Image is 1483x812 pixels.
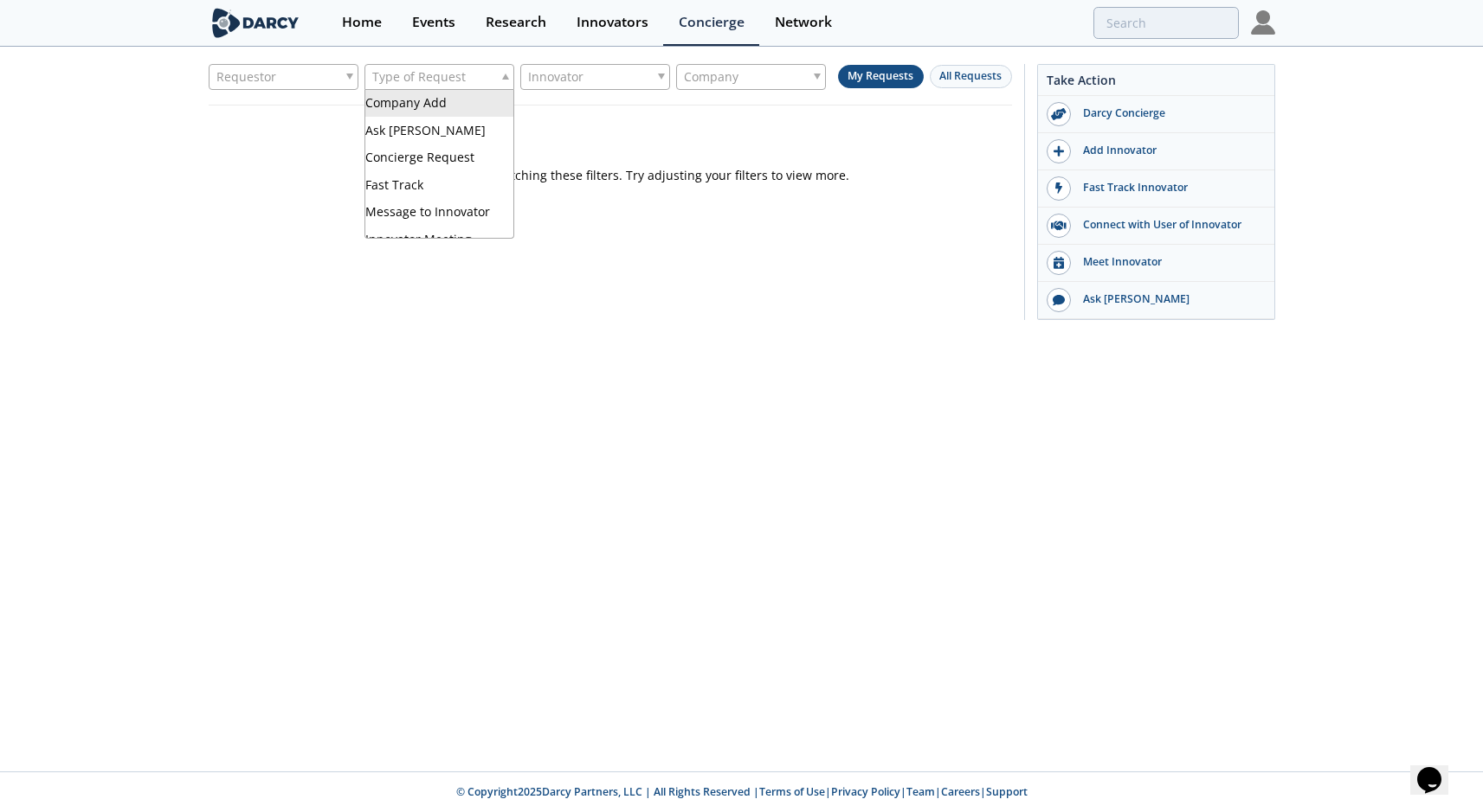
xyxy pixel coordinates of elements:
span: Requestor [216,65,276,89]
span: All Requests [939,68,1002,83]
span: Ask [PERSON_NAME] [365,122,486,138]
div: Add Innovator [1071,143,1265,158]
div: Take Action [1038,71,1274,96]
div: Meet Innovator [1071,254,1265,270]
div: Innovators [577,16,648,29]
button: All Requests [930,65,1012,88]
a: Careers [941,784,980,799]
span: Company Add [365,94,447,111]
div: Company [676,64,826,90]
span: Type of Request [372,65,466,89]
span: Company [684,65,738,89]
div: Type of Request [364,64,514,90]
div: Network [775,16,832,29]
div: Darcy Concierge [1071,105,1265,121]
div: Requestor [209,64,358,90]
a: Support [986,784,1028,799]
p: © Copyright 2025 Darcy Partners, LLC | All Rights Reserved | | | | | [101,784,1383,800]
div: Innovator [520,64,670,90]
input: Advanced Search [1093,7,1239,39]
span: Innovator Meeting [365,231,472,247]
div: Connect with User of Innovator [1071,217,1265,233]
div: Ask [PERSON_NAME] [1071,291,1265,307]
a: Privacy Policy [831,784,900,799]
span: Innovator [528,65,584,89]
div: Events [412,16,455,29]
span: Fast Track [365,176,423,193]
span: Message to Innovator [365,203,490,220]
div: Research [486,16,546,29]
span: Concierge Request [365,149,474,165]
img: Profile [1251,10,1275,35]
div: Home [342,16,382,29]
div: There are no results matching these filters. Try adjusting your filters to view more. [209,105,1012,184]
button: My Requests [838,65,924,88]
a: Team [906,784,935,799]
iframe: chat widget [1410,743,1466,795]
img: logo-wide.svg [209,8,303,38]
div: Fast Track Innovator [1071,180,1265,195]
a: Terms of Use [759,784,825,799]
div: Concierge [679,16,745,29]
